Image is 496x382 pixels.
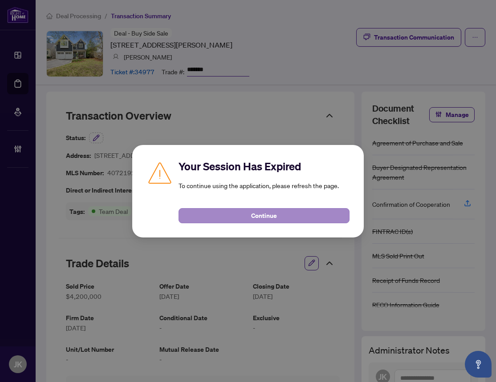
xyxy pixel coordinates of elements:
img: Caution icon [146,159,173,186]
div: To continue using the application, please refresh the page. [179,159,350,223]
span: Continue [251,209,277,223]
button: Continue [179,208,350,223]
button: Open asap [465,351,492,378]
h2: Your Session Has Expired [179,159,350,173]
